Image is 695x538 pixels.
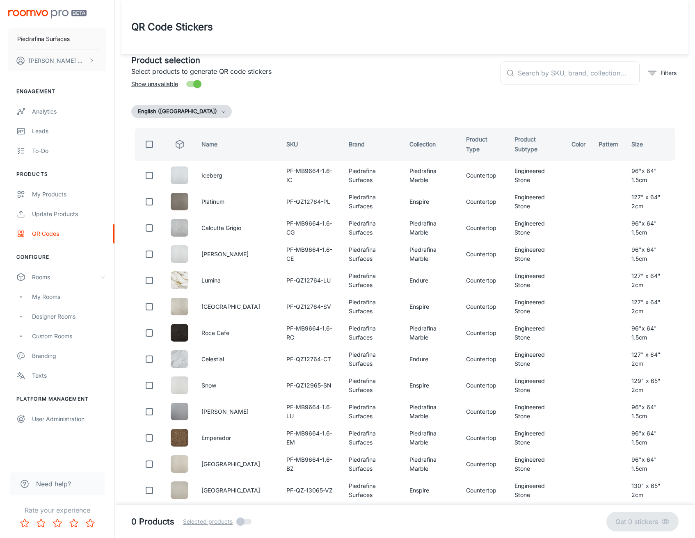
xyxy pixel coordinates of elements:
[32,229,106,238] div: QR Codes
[32,371,106,380] div: Texts
[646,66,679,80] button: filter
[625,321,679,344] td: 96"x 64" 1.5cm
[460,164,508,187] td: Countertop
[403,164,460,187] td: Piedrafina Marble
[625,164,679,187] td: 96"x 64" 1.5cm
[195,295,280,318] td: [GEOGRAPHIC_DATA]
[565,128,592,161] th: Color
[280,400,342,423] td: PF-MB9664-1.6-LU
[195,348,280,371] td: Celestial
[661,68,677,78] p: Filters
[280,374,342,397] td: PF-QZ12965-SN
[508,164,565,187] td: Engineered Stone
[280,348,342,371] td: PF-QZ12764-CT
[342,348,403,371] td: Piedrafina Surfaces
[32,210,106,219] div: Update Products
[195,190,280,213] td: Platinum
[403,321,460,344] td: Piedrafina Marble
[195,374,280,397] td: Snow
[32,351,106,360] div: Branding
[29,56,87,65] p: [PERSON_NAME] Montero
[403,453,460,476] td: Piedrafina Marble
[460,479,508,502] td: Countertop
[403,479,460,502] td: Enspire
[195,128,280,161] th: Name
[460,243,508,266] td: Countertop
[625,295,679,318] td: 127" x 64" 2cm
[33,515,49,531] button: Rate 2 star
[403,400,460,423] td: Piedrafina Marble
[460,295,508,318] td: Countertop
[342,321,403,344] td: Piedrafina Surfaces
[508,348,565,371] td: Engineered Stone
[342,190,403,213] td: Piedrafina Surfaces
[403,374,460,397] td: Enspire
[32,146,106,155] div: To-do
[342,479,403,502] td: Piedrafina Surfaces
[32,273,100,282] div: Rooms
[625,269,679,292] td: 127" x 64" 2cm
[131,54,494,66] h5: Product selection
[625,453,679,476] td: 96"x 64" 1.5cm
[32,107,106,116] div: Analytics
[8,28,106,50] button: Piedrafina Surfaces
[280,164,342,187] td: PF-MB9664-1.6-IC
[625,128,679,161] th: Size
[625,479,679,502] td: 130" x 65" 2cm
[508,295,565,318] td: Engineered Stone
[403,128,460,161] th: Collection
[49,515,66,531] button: Rate 3 star
[460,269,508,292] td: Countertop
[460,217,508,239] td: Countertop
[460,453,508,476] td: Countertop
[183,517,233,526] span: Selected products
[342,374,403,397] td: Piedrafina Surfaces
[508,269,565,292] td: Engineered Stone
[195,426,280,449] td: Emperador
[460,374,508,397] td: Countertop
[508,374,565,397] td: Engineered Stone
[403,426,460,449] td: Piedrafina Marble
[131,66,494,76] p: Select products to generate QR code stickers
[403,190,460,213] td: Enspire
[195,164,280,187] td: Iceberg
[508,321,565,344] td: Engineered Stone
[518,62,640,84] input: Search by SKU, brand, collection...
[32,292,106,301] div: My Rooms
[195,400,280,423] td: [PERSON_NAME]
[625,348,679,371] td: 127" x 64" 2cm
[342,217,403,239] td: Piedrafina Surfaces
[280,321,342,344] td: PF-MB9664-1.6-RC
[342,295,403,318] td: Piedrafina Surfaces
[32,415,106,424] div: User Administration
[7,505,108,515] p: Rate your experience
[508,426,565,449] td: Engineered Stone
[131,20,213,34] h1: QR Code Stickers
[36,479,71,489] span: Need help?
[342,128,403,161] th: Brand
[403,348,460,371] td: Endure
[460,128,508,161] th: Product Type
[592,128,625,161] th: Pattern
[508,190,565,213] td: Engineered Stone
[16,515,33,531] button: Rate 1 star
[508,217,565,239] td: Engineered Stone
[508,453,565,476] td: Engineered Stone
[508,128,565,161] th: Product Subtype
[625,400,679,423] td: 96"x 64" 1.5cm
[8,50,106,71] button: [PERSON_NAME] Montero
[342,400,403,423] td: Piedrafina Surfaces
[280,295,342,318] td: PF-QZ12764-SV
[82,515,98,531] button: Rate 5 star
[342,453,403,476] td: Piedrafina Surfaces
[625,243,679,266] td: 96"x 64" 1.5cm
[460,348,508,371] td: Countertop
[508,479,565,502] td: Engineered Stone
[508,400,565,423] td: Engineered Stone
[403,269,460,292] td: Endure
[195,453,280,476] td: [GEOGRAPHIC_DATA]
[342,164,403,187] td: Piedrafina Surfaces
[195,479,280,502] td: [GEOGRAPHIC_DATA]
[460,190,508,213] td: Countertop
[625,190,679,213] td: 127" x 64" 2cm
